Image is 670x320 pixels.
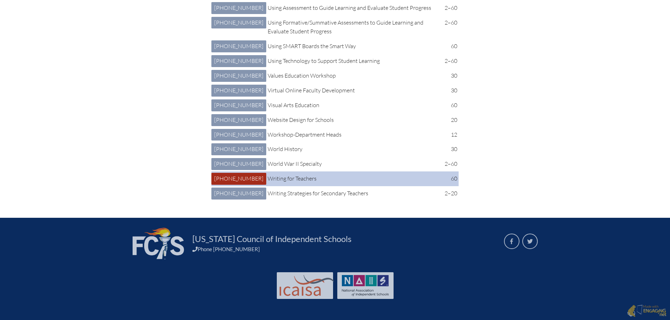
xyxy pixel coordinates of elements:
p: World War II Specialty [268,159,437,169]
img: Engaging - Bring it online [627,305,636,317]
a: [PHONE_NUMBER] [211,173,266,185]
a: Made with [624,303,669,319]
p: Using Formative/Summative Assessments to Guide Learning and Evaluate Student Progress [268,18,437,37]
p: 2–60 [442,57,457,66]
img: Engaging - Bring it online [637,305,644,315]
p: Using Technology to Support Student Learning [268,57,437,66]
a: [PHONE_NUMBER] [211,2,266,14]
p: 60 [442,101,457,110]
p: Website Design for Schools [268,116,437,125]
a: [PHONE_NUMBER] [211,85,266,97]
p: Workshop-Department Heads [268,130,437,139]
p: 12 [442,130,457,139]
a: [PHONE_NUMBER] [211,188,266,200]
a: [PHONE_NUMBER] [211,143,266,155]
p: 60 [442,42,457,51]
img: NAIS Logo [342,275,389,296]
a: [PHONE_NUMBER] [211,99,266,111]
p: 2–60 [442,4,457,13]
a: [PHONE_NUMBER] [211,129,266,141]
a: [PHONE_NUMBER] [211,114,266,126]
a: [PHONE_NUMBER] [211,55,266,67]
p: Made with [643,305,666,318]
a: [PHONE_NUMBER] [211,70,266,82]
a: [PHONE_NUMBER] [211,17,266,29]
p: Visual Arts Education [268,101,437,110]
div: Phone [PHONE_NUMBER] [192,246,496,252]
p: 2–60 [442,18,457,27]
p: 2–20 [442,189,457,198]
a: [US_STATE] Council of Independent Schools [190,233,354,244]
img: Engaging - Bring it online [643,308,666,317]
p: 2–60 [442,159,457,169]
p: 30 [442,145,457,154]
p: 30 [442,86,457,95]
p: Writing for Teachers [268,174,437,183]
img: FCIS_logo_white [133,228,184,259]
p: Using Assessment to Guide Learning and Evaluate Student Progress [268,4,437,13]
p: World History [268,145,437,154]
p: Writing Strategies for Secondary Teachers [268,189,437,198]
p: 20 [442,116,457,125]
a: [PHONE_NUMBER] [211,158,266,170]
img: Int'l Council Advancing Independent School Accreditation logo [280,275,334,296]
p: Values Education Workshop [268,71,437,80]
a: [PHONE_NUMBER] [211,40,266,52]
p: Virtual Online Faculty Development [268,86,437,95]
p: Using SMART Boards the Smart Way [268,42,437,51]
p: 30 [442,71,457,80]
p: 60 [442,174,457,183]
